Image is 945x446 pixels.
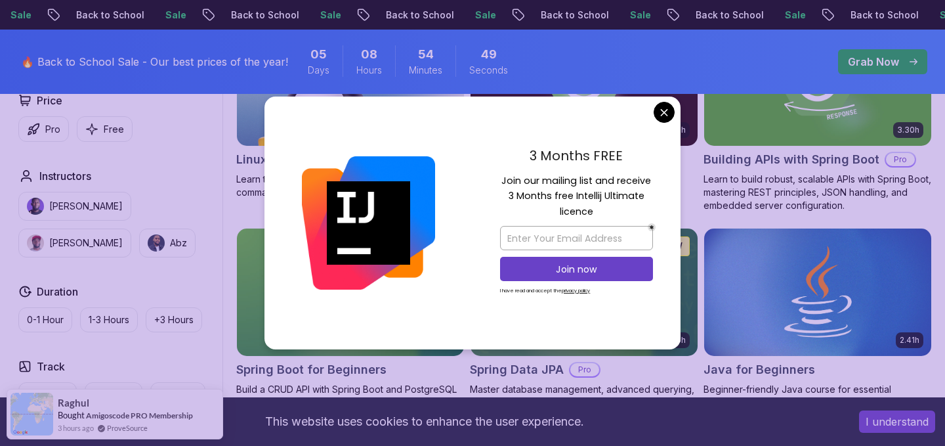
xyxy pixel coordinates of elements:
p: Back End [93,388,134,401]
span: 54 Minutes [418,45,434,64]
p: Sale [619,9,661,22]
p: Master database management, advanced querying, and expert data handling with ease [470,383,698,409]
button: instructor img[PERSON_NAME] [18,229,131,257]
button: Accept cookies [859,411,935,433]
img: Java for Beginners card [704,229,931,356]
img: Spring Boot for Beginners card [237,229,464,356]
p: 2.41h [900,335,919,346]
p: Learn to build robust, scalable APIs with Spring Boot, mastering REST principles, JSON handling, ... [703,173,932,212]
img: provesource social proof notification image [10,393,53,435]
h2: Spring Boot for Beginners [236,361,387,379]
button: Dev Ops [150,382,205,407]
p: Abz [170,236,187,250]
button: instructor imgAbz [139,229,196,257]
p: Sale [465,9,507,22]
p: Front End [27,388,68,401]
h2: Spring Data JPA [470,361,564,379]
h2: Linux Fundamentals [236,150,352,169]
p: Back to School [66,9,155,22]
button: instructor img[PERSON_NAME] [18,192,131,221]
span: 3 hours ago [58,422,94,434]
span: 49 Seconds [481,45,497,64]
p: Back to School [840,9,929,22]
a: Spring Boot for Beginners card1.67hNEWSpring Boot for BeginnersBuild a CRUD API with Spring Boot ... [236,228,465,409]
img: instructor img [148,234,165,252]
p: 0-1 Hour [27,313,64,326]
p: Pro [570,363,599,376]
button: Free [77,116,133,142]
p: Dev Ops [159,388,197,401]
a: Java for Beginners card2.41hJava for BeginnersBeginner-friendly Java course for essential program... [703,228,932,409]
p: Free [104,123,124,136]
span: Seconds [469,64,508,77]
img: instructor img [27,198,44,215]
a: Linux Fundamentals card6.00hLinux FundamentalsProLearn the fundamentals of Linux and how to use t... [236,18,465,199]
button: +3 Hours [146,307,202,332]
p: Sale [774,9,816,22]
a: Amigoscode PRO Membership [86,411,193,420]
p: Back to School [375,9,465,22]
span: Minutes [409,64,442,77]
span: 5 Days [310,45,327,64]
p: Back to School [220,9,310,22]
button: 0-1 Hour [18,307,72,332]
span: Hours [356,64,382,77]
span: Bought [58,410,85,420]
p: [PERSON_NAME] [49,200,123,213]
span: Raghul [58,397,89,409]
p: Sale [310,9,352,22]
span: Days [308,64,329,77]
a: Building APIs with Spring Boot card3.30hBuilding APIs with Spring BootProLearn to build robust, s... [703,18,932,212]
button: Pro [18,116,69,142]
p: Build a CRUD API with Spring Boot and PostgreSQL database using Spring Data JPA and Spring AI [236,383,465,409]
h2: Building APIs with Spring Boot [703,150,879,169]
p: Learn the fundamentals of Linux and how to use the command line [236,173,465,199]
p: Pro [45,123,60,136]
p: Back to School [685,9,774,22]
p: Pro [886,153,915,166]
h2: Track [37,359,65,374]
p: +3 Hours [154,313,194,326]
a: ProveSource [107,422,148,434]
h2: Java for Beginners [703,361,815,379]
div: This website uses cookies to enhance the user experience. [10,407,839,436]
p: Back to School [530,9,619,22]
p: 3.30h [897,125,919,135]
p: 1-3 Hours [89,313,129,326]
h2: Duration [37,284,78,300]
button: 1-3 Hours [80,307,138,332]
p: [PERSON_NAME] [49,236,123,250]
p: Beginner-friendly Java course for essential programming skills and application development [703,383,932,409]
p: Grab Now [848,54,899,70]
p: 🔥 Back to School Sale - Our best prices of the year! [21,54,288,70]
p: Sale [155,9,197,22]
button: Back End [85,382,142,407]
h2: Instructors [39,168,91,184]
h2: Price [37,93,62,108]
span: 8 Hours [361,45,377,64]
button: Front End [18,382,77,407]
img: instructor img [27,234,44,252]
